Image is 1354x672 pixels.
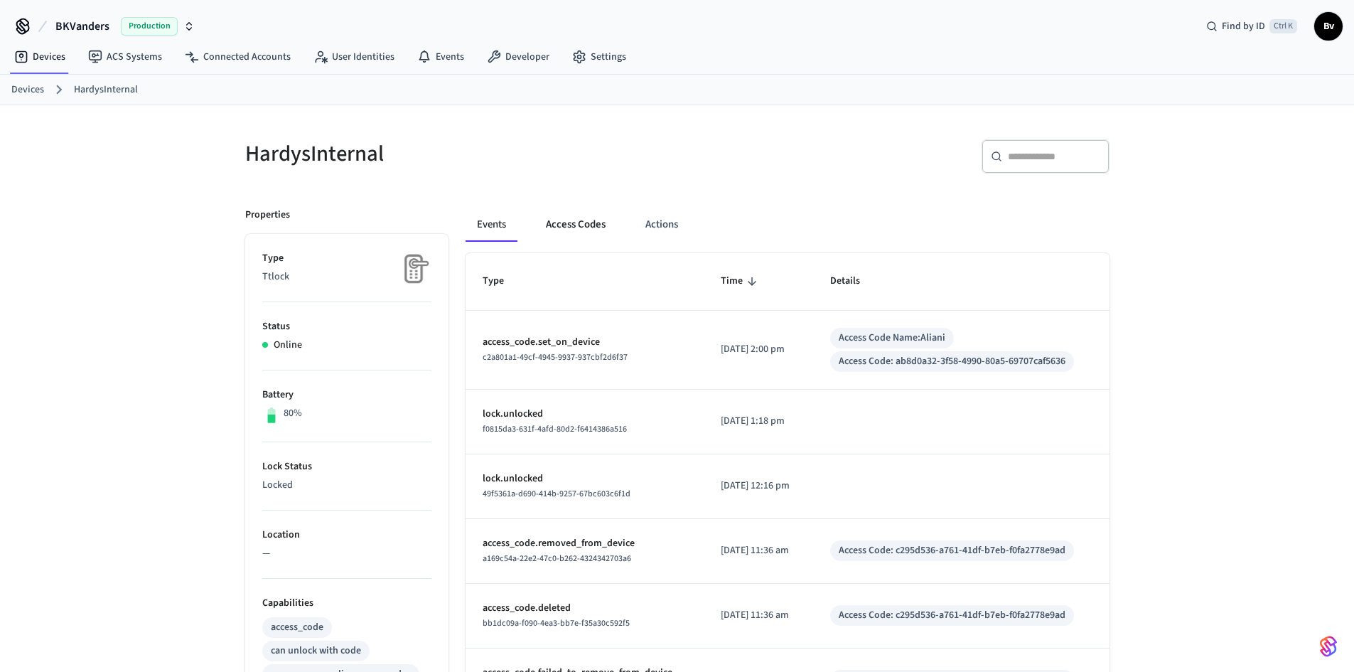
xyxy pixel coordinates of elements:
button: Access Codes [534,208,617,242]
p: Capabilities [262,596,431,611]
span: bb1dc09a-f090-4ea3-bb7e-f35a30c592f5 [483,617,630,629]
button: Bv [1314,12,1343,41]
p: [DATE] 12:16 pm [721,479,796,494]
a: User Identities [302,44,406,70]
p: Status [262,319,431,334]
div: can unlock with code [271,644,361,658]
a: ACS Systems [77,44,173,70]
div: ant example [466,208,1109,242]
p: [DATE] 11:36 am [721,608,796,623]
a: Developer [475,44,561,70]
a: Devices [3,44,77,70]
span: f0815da3-631f-4afd-80d2-f6414386a516 [483,423,627,435]
img: Placeholder Lock Image [396,251,431,287]
div: Find by IDCtrl K [1195,14,1309,39]
p: Lock Status [262,459,431,474]
p: — [262,546,431,561]
span: Type [483,270,522,292]
a: HardysInternal [74,82,138,97]
p: [DATE] 11:36 am [721,543,796,558]
a: Settings [561,44,638,70]
span: a169c54a-22e2-47c0-b262-4324342703a6 [483,553,631,565]
a: Devices [11,82,44,97]
p: 80% [284,406,302,421]
p: Location [262,528,431,543]
p: lock.unlocked [483,471,687,486]
button: Events [466,208,517,242]
a: Connected Accounts [173,44,302,70]
span: BKVanders [55,18,109,35]
span: Time [721,270,761,292]
img: SeamLogoGradient.69752ec5.svg [1320,635,1337,658]
p: Online [274,338,302,353]
p: Battery [262,388,431,402]
span: Production [121,17,178,36]
p: access_code.deleted [483,601,687,616]
div: Access Code: ab8d0a32-3f58-4990-80a5-69707caf5636 [839,354,1065,369]
span: Details [830,270,879,292]
div: Access Code Name: Aliani [839,331,945,346]
p: Ttlock [262,270,431,284]
p: access_code.set_on_device [483,335,687,350]
button: Actions [634,208,689,242]
p: Type [262,251,431,266]
span: c2a801a1-49cf-4945-9937-937cbf2d6f37 [483,351,628,363]
h5: HardysInternal [245,139,669,169]
div: Access Code: c295d536-a761-41df-b7eb-f0fa2778e9ad [839,543,1065,558]
span: Bv [1316,14,1341,39]
div: Access Code: c295d536-a761-41df-b7eb-f0fa2778e9ad [839,608,1065,623]
a: Events [406,44,475,70]
span: Ctrl K [1269,19,1297,33]
span: Find by ID [1222,19,1265,33]
p: Locked [262,478,431,493]
span: 49f5361a-d690-414b-9257-67bc603c6f1d [483,488,630,500]
p: Properties [245,208,290,223]
p: [DATE] 2:00 pm [721,342,796,357]
p: access_code.removed_from_device [483,536,687,551]
p: [DATE] 1:18 pm [721,414,796,429]
div: access_code [271,620,323,635]
p: lock.unlocked [483,407,687,422]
